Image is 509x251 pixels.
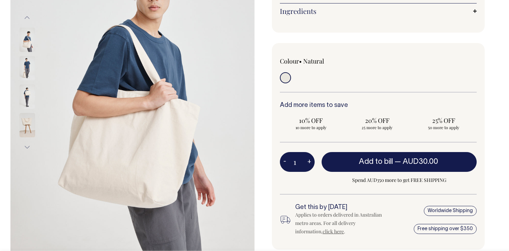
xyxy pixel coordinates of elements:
[280,7,477,15] a: Ingredients
[295,204,387,211] h6: Get this by [DATE]
[304,155,315,169] button: +
[412,114,475,132] input: 25% OFF 50 more to apply
[283,116,339,125] span: 10% OFF
[22,10,32,26] button: Previous
[22,139,32,155] button: Next
[299,57,302,65] span: •
[403,158,438,165] span: AUD30.00
[416,116,471,125] span: 25% OFF
[323,228,344,235] a: click here
[416,125,471,130] span: 50 more to apply
[303,57,324,65] label: Natural
[280,102,477,109] h6: Add more items to save
[280,155,290,169] button: -
[280,57,358,65] div: Colour
[19,27,35,52] img: natural
[283,125,339,130] span: 10 more to apply
[346,114,409,132] input: 20% OFF 25 more to apply
[395,158,440,165] span: —
[280,114,342,132] input: 10% OFF 10 more to apply
[19,84,35,109] img: natural
[295,211,387,236] div: Applies to orders delivered in Australian metro areas. For all delivery information, .
[322,176,477,184] span: Spend AUD350 more to get FREE SHIPPING
[19,113,35,137] img: natural
[359,158,393,165] span: Add to bill
[322,152,477,171] button: Add to bill —AUD30.00
[350,125,405,130] span: 25 more to apply
[350,116,405,125] span: 20% OFF
[19,56,35,80] img: natural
